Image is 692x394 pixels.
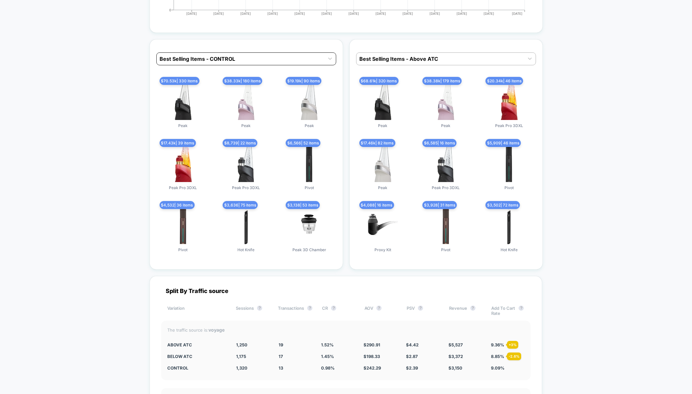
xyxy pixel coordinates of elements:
span: Peak 3D Chamber [292,247,326,258]
span: Peak [441,123,450,134]
span: $ 5,527 [448,342,463,347]
img: produt [364,143,402,182]
span: Peak [241,123,251,134]
img: produt [427,206,465,244]
span: Proxy Kit [374,247,391,258]
img: produt [427,81,465,120]
div: AOV [364,306,397,316]
span: Peak [305,123,314,134]
span: $ 198.33 [364,354,380,359]
span: $ 3,150 [448,365,462,371]
span: $ 19.19k | 90 items [286,77,321,85]
div: - 2.6 % [507,353,521,360]
span: $ 3,372 [448,354,463,359]
div: CONTROL [168,365,227,371]
span: $ 70.53k | 330 items [160,77,199,85]
img: produt [364,206,402,244]
span: $ 20.34k | 46 items [485,77,523,85]
img: produt [227,206,265,244]
span: $ 3,636 | 75 items [223,201,258,209]
span: $ 3,502 | 72 items [485,201,520,209]
span: $ 8,739 | 22 items [223,139,257,147]
tspan: [DATE] [402,12,413,15]
span: $ 3,138 | 53 items [286,201,320,209]
span: $ 38.33k | 180 items [223,77,262,85]
button: ? [376,306,382,311]
span: $ 17.46k | 82 items [359,139,395,147]
span: 1,250 [236,342,247,347]
span: $ 290.91 [364,342,380,347]
span: Peak [378,185,387,196]
img: produt [290,81,328,120]
span: Hot Knife [501,247,518,258]
span: Peak Pro 3DXL [232,185,260,196]
span: $ 4,532 | 36 items [160,201,195,209]
tspan: [DATE] [457,12,467,15]
span: 19 [279,342,283,347]
img: produt [490,143,528,182]
div: Above ATC [168,342,227,347]
img: produt [490,81,528,120]
span: $ 5,909 | 46 items [485,139,521,147]
img: produt [164,206,202,244]
tspan: 0 [169,8,171,12]
div: Revenue [449,306,482,316]
span: 1,175 [236,354,246,359]
div: Split By Traffic source [161,288,531,294]
span: Peak [178,123,188,134]
tspan: [DATE] [484,12,494,15]
button: ? [418,306,423,311]
span: 8.85 % [491,354,504,359]
img: produt [290,206,328,244]
span: 17 [279,354,283,359]
img: produt [490,206,528,244]
div: Variation [168,306,226,316]
span: 0.98 % [321,365,335,371]
span: $ 2.39 [406,365,418,371]
span: $ 38.38k | 179 items [422,77,462,85]
span: $ 6,585 | 16 items [422,139,457,147]
span: 9.36 % [491,342,504,347]
img: produt [164,143,202,182]
span: $ 4.42 [406,342,419,347]
span: 1,320 [236,365,247,371]
button: ? [307,306,312,311]
button: ? [470,306,475,311]
span: $ 242.29 [364,365,381,371]
tspan: [DATE] [240,12,251,15]
tspan: [DATE] [213,12,224,15]
div: Transactions [278,306,312,316]
img: produt [364,81,402,120]
span: $ 68.61k | 320 items [359,77,399,85]
img: produt [164,81,202,120]
img: produt [227,143,265,182]
span: $ 4,088 | 16 items [359,201,394,209]
span: $ 2.87 [406,354,418,359]
button: ? [257,306,262,311]
span: 9.09 % [491,365,504,371]
tspan: [DATE] [375,12,386,15]
tspan: [DATE] [294,12,305,15]
tspan: [DATE] [186,12,197,15]
div: Sessions [236,306,268,316]
span: $ 3,928 | 31 items [422,201,457,209]
span: 1.45 % [321,354,334,359]
div: Add To Cart Rate [491,306,524,316]
span: Pivot [178,247,188,258]
img: produt [290,143,328,182]
div: PSV [407,306,439,316]
span: Peak Pro 3DXL [432,185,460,196]
button: ? [519,306,524,311]
div: + 3 % [507,341,518,349]
span: Peak Pro 3DXL [169,185,197,196]
tspan: [DATE] [267,12,278,15]
span: $ 6,566 | 52 items [286,139,320,147]
div: Below ATC [168,354,227,359]
img: produt [227,81,265,120]
tspan: [DATE] [321,12,332,15]
div: The traffic source is: [168,327,524,333]
span: Pivot [441,247,450,258]
span: $ 17.43k | 39 items [160,139,196,147]
div: CR [322,306,355,316]
span: 13 [279,365,283,371]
